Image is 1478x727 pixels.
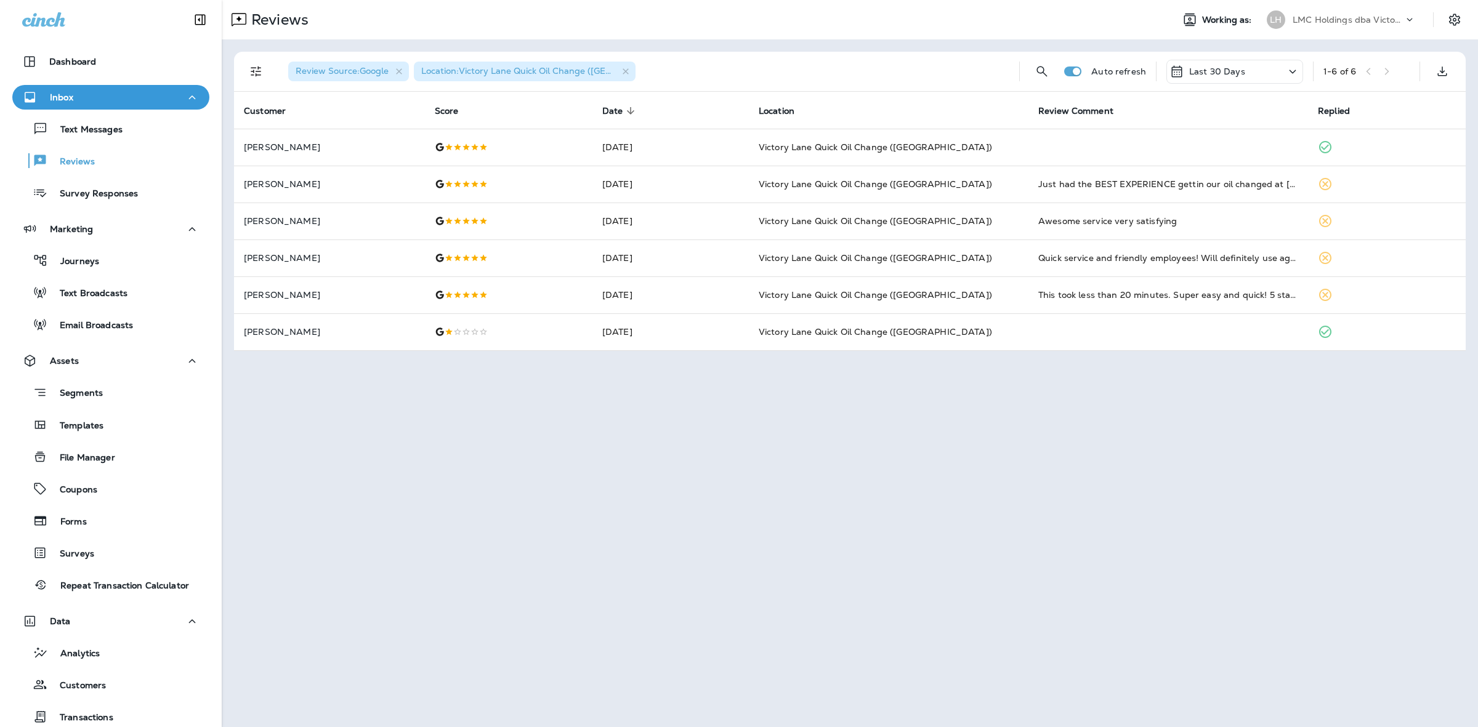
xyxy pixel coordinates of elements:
[1038,289,1298,301] div: This took less than 20 minutes. Super easy and quick! 5 stars
[49,57,96,66] p: Dashboard
[12,379,209,406] button: Segments
[12,311,209,337] button: Email Broadcasts
[12,85,209,110] button: Inbox
[421,65,688,76] span: Location : Victory Lane Quick Oil Change ([GEOGRAPHIC_DATA])
[48,124,123,136] p: Text Messages
[12,444,209,470] button: File Manager
[48,648,100,660] p: Analytics
[50,224,93,234] p: Marketing
[48,580,189,592] p: Repeat Transaction Calculator
[592,313,749,350] td: [DATE]
[47,156,95,168] p: Reviews
[12,348,209,373] button: Assets
[47,712,113,724] p: Transactions
[1038,215,1298,227] div: Awesome service very satisfying
[1091,66,1146,76] p: Auto refresh
[244,253,415,263] p: [PERSON_NAME]
[1038,252,1298,264] div: Quick service and friendly employees! Will definitely use again! Highly recommended!
[50,92,73,102] p: Inbox
[12,148,209,174] button: Reviews
[12,640,209,665] button: Analytics
[592,239,749,276] td: [DATE]
[288,62,409,81] div: Review Source:Google
[1038,106,1113,116] span: Review Comment
[1267,10,1285,29] div: LH
[759,142,992,153] span: Victory Lane Quick Oil Change ([GEOGRAPHIC_DATA])
[183,7,217,32] button: Collapse Sidebar
[1318,106,1350,116] span: Replied
[47,484,97,496] p: Coupons
[47,452,115,464] p: File Manager
[759,252,992,263] span: Victory Lane Quick Oil Change ([GEOGRAPHIC_DATA])
[12,572,209,598] button: Repeat Transaction Calculator
[1189,66,1245,76] p: Last 30 Days
[12,540,209,566] button: Surveys
[759,106,794,116] span: Location
[12,508,209,534] button: Forms
[1293,15,1403,25] p: LMC Holdings dba Victory Lane Quick Oil Change
[296,65,389,76] span: Review Source : Google
[12,180,209,206] button: Survey Responses
[759,215,992,227] span: Victory Lane Quick Oil Change ([GEOGRAPHIC_DATA])
[50,616,71,626] p: Data
[244,142,415,152] p: [PERSON_NAME]
[47,680,106,692] p: Customers
[12,116,209,142] button: Text Messages
[602,106,623,116] span: Date
[48,256,99,268] p: Journeys
[12,672,209,697] button: Customers
[244,327,415,337] p: [PERSON_NAME]
[12,476,209,502] button: Coupons
[244,216,415,226] p: [PERSON_NAME]
[244,290,415,300] p: [PERSON_NAME]
[414,62,636,81] div: Location:Victory Lane Quick Oil Change ([GEOGRAPHIC_DATA])
[1318,105,1366,116] span: Replied
[1038,105,1129,116] span: Review Comment
[592,276,749,313] td: [DATE]
[759,326,992,337] span: Victory Lane Quick Oil Change ([GEOGRAPHIC_DATA])
[12,49,209,74] button: Dashboard
[1444,9,1466,31] button: Settings
[244,105,302,116] span: Customer
[602,105,639,116] span: Date
[592,166,749,203] td: [DATE]
[47,548,94,560] p: Surveys
[12,279,209,305] button: Text Broadcasts
[47,288,127,300] p: Text Broadcasts
[1038,178,1298,190] div: Just had the BEST EXPERIENCE gettin our oil changed at Victory Lane! Very nice and welcoming, kno...
[12,609,209,633] button: Data
[1030,59,1054,84] button: Search Reviews
[50,356,79,366] p: Assets
[47,420,103,432] p: Templates
[12,247,209,273] button: Journeys
[244,59,269,84] button: Filters
[435,106,459,116] span: Score
[1323,66,1356,76] div: 1 - 6 of 6
[759,289,992,300] span: Victory Lane Quick Oil Change ([GEOGRAPHIC_DATA])
[435,105,475,116] span: Score
[592,203,749,239] td: [DATE]
[759,105,810,116] span: Location
[244,179,415,189] p: [PERSON_NAME]
[759,179,992,190] span: Victory Lane Quick Oil Change ([GEOGRAPHIC_DATA])
[47,388,103,400] p: Segments
[48,516,87,528] p: Forms
[47,320,133,332] p: Email Broadcasts
[592,129,749,166] td: [DATE]
[1202,15,1254,25] span: Working as:
[244,106,286,116] span: Customer
[12,412,209,438] button: Templates
[12,217,209,241] button: Marketing
[246,10,309,29] p: Reviews
[1430,59,1455,84] button: Export as CSV
[47,188,138,200] p: Survey Responses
